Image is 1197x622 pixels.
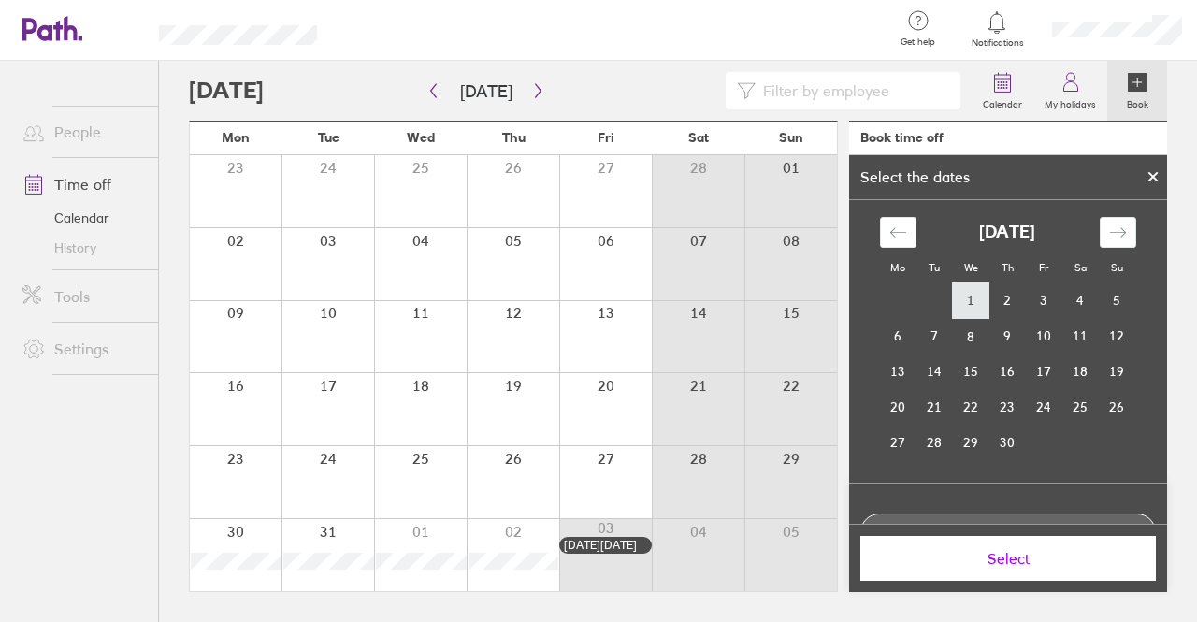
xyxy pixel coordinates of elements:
[7,166,158,203] a: Time off
[7,330,158,368] a: Settings
[929,261,940,274] small: Tu
[873,550,1143,567] span: Select
[598,130,614,145] span: Fri
[1026,283,1062,319] td: Friday, April 3, 2026
[861,523,1155,542] div: [DATE]
[1062,319,1099,354] td: Saturday, April 11, 2026
[916,390,953,426] td: Tuesday, April 21, 2026
[880,354,916,390] td: Monday, April 13, 2026
[1062,354,1099,390] td: Saturday, April 18, 2026
[880,426,916,461] td: Monday, April 27, 2026
[7,278,158,315] a: Tools
[7,203,158,233] a: Calendar
[887,36,948,48] span: Get help
[989,319,1026,354] td: Thursday, April 9, 2026
[989,426,1026,461] td: Thursday, April 30, 2026
[1039,261,1048,274] small: Fr
[564,539,647,552] div: [DATE][DATE]
[890,261,905,274] small: Mo
[1099,354,1135,390] td: Sunday, April 19, 2026
[7,233,158,263] a: History
[916,426,953,461] td: Tuesday, April 28, 2026
[1033,94,1107,110] label: My holidays
[318,130,339,145] span: Tue
[880,319,916,354] td: Monday, April 6, 2026
[756,73,949,108] input: Filter by employee
[967,37,1028,49] span: Notifications
[953,354,989,390] td: Wednesday, April 15, 2026
[953,390,989,426] td: Wednesday, April 22, 2026
[1116,94,1160,110] label: Book
[1099,390,1135,426] td: Sunday, April 26, 2026
[1026,390,1062,426] td: Friday, April 24, 2026
[859,200,1157,483] div: Calendar
[880,217,916,248] div: Move backward to switch to the previous month.
[407,130,435,145] span: Wed
[967,9,1028,49] a: Notifications
[1074,261,1087,274] small: Sa
[849,168,981,185] div: Select the dates
[953,426,989,461] td: Wednesday, April 29, 2026
[916,319,953,354] td: Tuesday, April 7, 2026
[953,319,989,354] td: Wednesday, April 8, 2026
[1111,261,1123,274] small: Su
[502,130,526,145] span: Thu
[989,390,1026,426] td: Thursday, April 23, 2026
[989,283,1026,319] td: Thursday, April 2, 2026
[1099,283,1135,319] td: Sunday, April 5, 2026
[860,130,944,145] div: Book time off
[688,130,709,145] span: Sat
[989,354,1026,390] td: Thursday, April 16, 2026
[916,354,953,390] td: Tuesday, April 14, 2026
[1062,390,1099,426] td: Saturday, April 25, 2026
[972,61,1033,121] a: Calendar
[1099,319,1135,354] td: Sunday, April 12, 2026
[1026,319,1062,354] td: Friday, April 10, 2026
[972,94,1033,110] label: Calendar
[860,536,1156,581] button: Select
[222,130,250,145] span: Mon
[1002,261,1014,274] small: Th
[445,76,527,107] button: [DATE]
[979,223,1035,242] strong: [DATE]
[1107,61,1167,121] a: Book
[880,390,916,426] td: Monday, April 20, 2026
[1033,61,1107,121] a: My holidays
[779,130,803,145] span: Sun
[964,261,978,274] small: We
[1026,354,1062,390] td: Friday, April 17, 2026
[7,113,158,151] a: People
[953,283,989,319] td: Wednesday, April 1, 2026
[1100,217,1136,248] div: Move forward to switch to the next month.
[1062,283,1099,319] td: Saturday, April 4, 2026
